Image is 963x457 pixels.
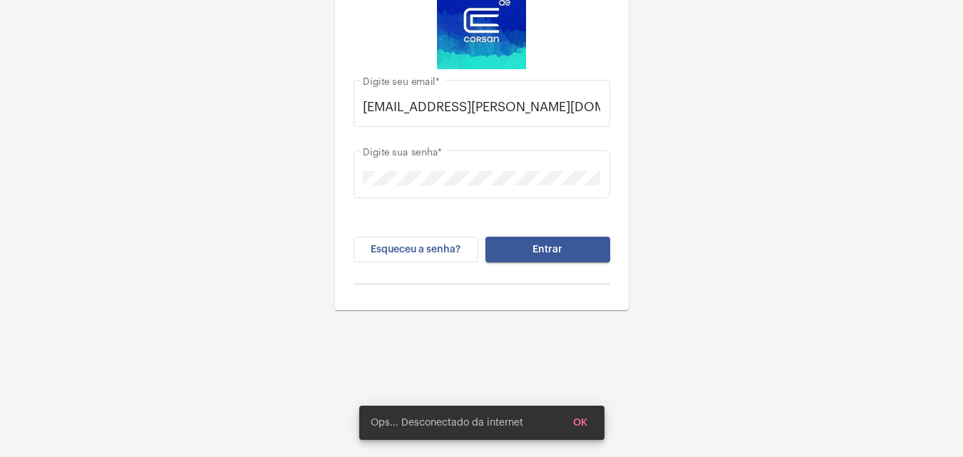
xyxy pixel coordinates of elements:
[371,245,460,255] span: Esqueceu a senha?
[532,245,562,255] span: Entrar
[371,416,523,430] span: Ops... Desconectado da internet
[573,418,587,428] span: OK
[363,100,600,114] input: Digite seu email
[354,237,478,262] button: Esqueceu a senha?
[562,410,599,436] button: OK
[485,237,610,262] button: Entrar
